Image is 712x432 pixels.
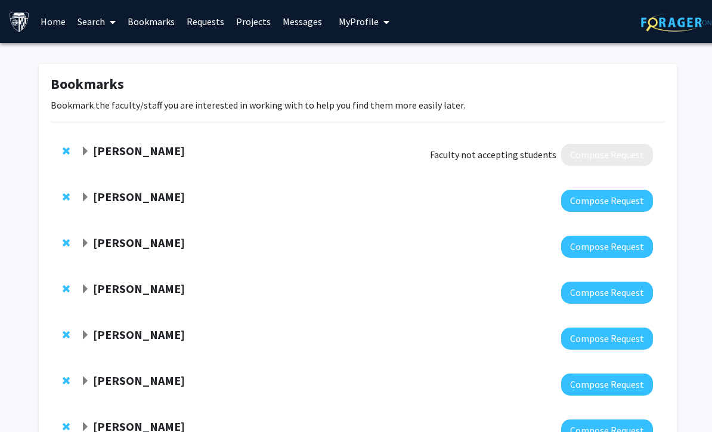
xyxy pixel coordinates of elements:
[63,238,70,248] span: Remove Jeff Gray from bookmarks
[277,1,328,42] a: Messages
[63,422,70,431] span: Remove Elia Duh from bookmarks
[561,236,653,258] button: Compose Request to Jeff Gray
[63,284,70,294] span: Remove Rebecca Schulman from bookmarks
[51,98,665,112] p: Bookmark the faculty/staff you are interested in working with to help you find them more easily l...
[9,11,30,32] img: Johns Hopkins University Logo
[81,422,90,432] span: Expand Elia Duh Bookmark
[561,282,653,304] button: Compose Request to Rebecca Schulman
[339,16,379,27] span: My Profile
[561,374,653,396] button: Compose Request to Margaret Johnson
[81,239,90,248] span: Expand Jeff Gray Bookmark
[63,330,70,340] span: Remove Jeff Bulte from bookmarks
[93,235,185,250] strong: [PERSON_NAME]
[63,146,70,156] span: Remove Lilian Josephson from bookmarks
[561,328,653,350] button: Compose Request to Jeff Bulte
[72,1,122,42] a: Search
[181,1,230,42] a: Requests
[9,378,51,423] iframe: Chat
[230,1,277,42] a: Projects
[93,281,185,296] strong: [PERSON_NAME]
[93,373,185,388] strong: [PERSON_NAME]
[81,285,90,294] span: Expand Rebecca Schulman Bookmark
[81,331,90,340] span: Expand Jeff Bulte Bookmark
[51,76,665,93] h1: Bookmarks
[63,376,70,385] span: Remove Margaret Johnson from bookmarks
[81,147,90,156] span: Expand Lilian Josephson Bookmark
[35,1,72,42] a: Home
[93,327,185,342] strong: [PERSON_NAME]
[93,143,185,158] strong: [PERSON_NAME]
[81,377,90,386] span: Expand Margaret Johnson Bookmark
[81,193,90,202] span: Expand Laura Ensign-Hodges Bookmark
[122,1,181,42] a: Bookmarks
[63,192,70,202] span: Remove Laura Ensign-Hodges from bookmarks
[93,189,185,204] strong: [PERSON_NAME]
[561,190,653,212] button: Compose Request to Laura Ensign-Hodges
[430,147,556,162] span: Faculty not accepting students
[561,144,653,166] button: Compose Request to Lilian Josephson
